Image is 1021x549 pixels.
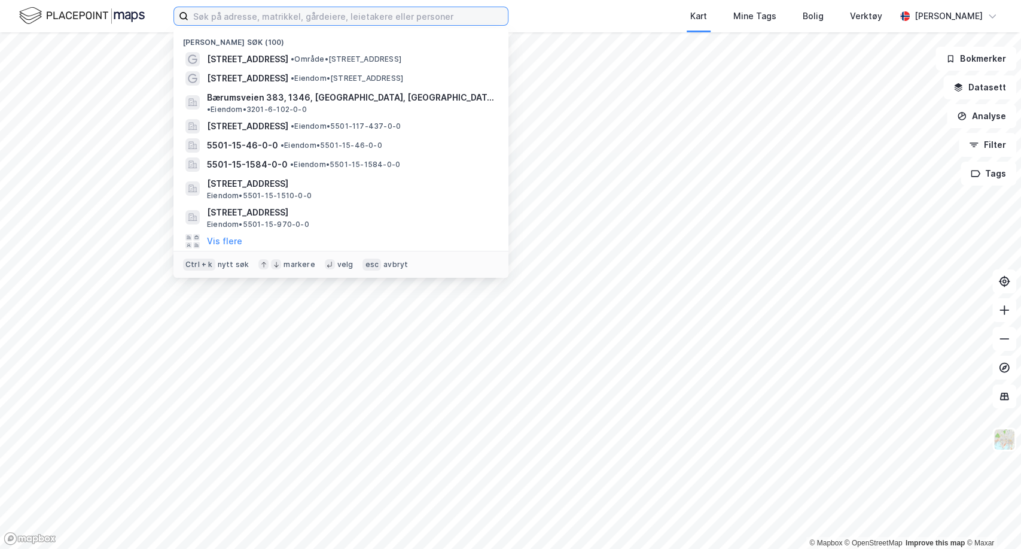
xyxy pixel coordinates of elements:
[207,71,288,86] span: [STREET_ADDRESS]
[291,54,401,64] span: Område • [STREET_ADDRESS]
[19,5,145,26] img: logo.f888ab2527a4732fd821a326f86c7f29.svg
[281,141,382,150] span: Eiendom • 5501-15-46-0-0
[733,9,776,23] div: Mine Tags
[281,141,284,150] span: •
[291,122,294,131] span: •
[284,260,315,269] div: markere
[207,234,242,248] button: Vis flere
[383,260,408,269] div: avbryt
[690,9,707,23] div: Kart
[218,260,249,269] div: nytt søk
[207,191,312,201] span: Eiendom • 5501-15-1510-0-0
[207,90,494,105] span: Bærumsveien 383, 1346, [GEOGRAPHIC_DATA], [GEOGRAPHIC_DATA]
[207,205,494,220] span: [STREET_ADDRESS]
[290,160,294,169] span: •
[915,9,983,23] div: [PERSON_NAME]
[362,259,381,271] div: esc
[207,119,288,134] span: [STREET_ADDRESS]
[207,177,494,191] span: [STREET_ADDRESS]
[207,105,211,114] span: •
[207,52,288,66] span: [STREET_ADDRESS]
[337,260,353,269] div: velg
[207,220,309,229] span: Eiendom • 5501-15-970-0-0
[961,492,1021,549] div: Kontrollprogram for chat
[291,74,294,83] span: •
[961,492,1021,549] iframe: Chat Widget
[173,28,508,50] div: [PERSON_NAME] søk (100)
[291,54,294,63] span: •
[207,157,288,172] span: 5501-15-1584-0-0
[291,74,403,83] span: Eiendom • [STREET_ADDRESS]
[207,138,278,153] span: 5501-15-46-0-0
[183,259,215,271] div: Ctrl + k
[291,122,401,131] span: Eiendom • 5501-117-437-0-0
[290,160,400,169] span: Eiendom • 5501-15-1584-0-0
[850,9,882,23] div: Verktøy
[207,105,307,114] span: Eiendom • 3201-6-102-0-0
[188,7,508,25] input: Søk på adresse, matrikkel, gårdeiere, leietakere eller personer
[803,9,824,23] div: Bolig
